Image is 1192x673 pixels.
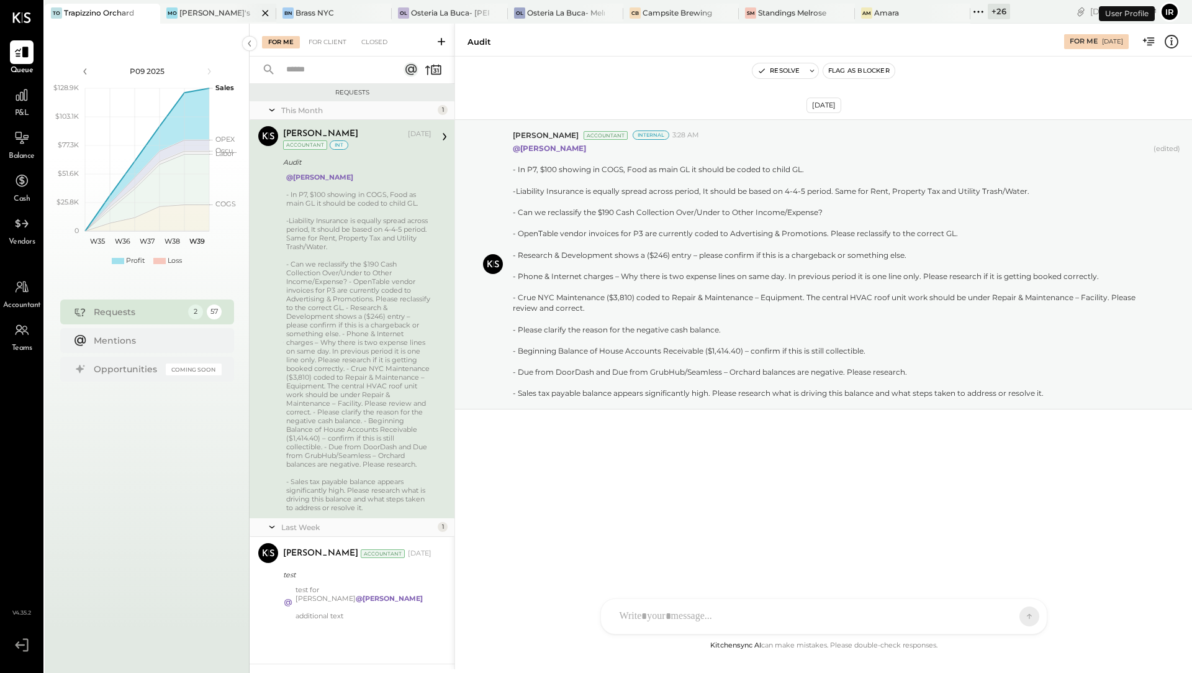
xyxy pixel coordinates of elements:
div: Internal [633,130,669,140]
strong: @[PERSON_NAME] [286,173,353,181]
text: Sales [215,83,234,92]
text: $103.1K [55,112,79,121]
div: 2 [188,304,203,319]
span: Cash [14,194,30,205]
strong: @[PERSON_NAME] [356,594,423,603]
a: P&L [1,83,43,119]
span: Teams [12,343,32,354]
div: [DATE] [408,129,431,139]
span: 3:28 AM [672,130,699,140]
div: SM [745,7,756,19]
a: Queue [1,40,43,76]
div: [PERSON_NAME]'s [179,7,250,18]
div: Accountant [283,140,327,150]
div: Profit [126,256,145,266]
text: $77.3K [58,140,79,149]
text: W38 [164,237,179,245]
div: TO [51,7,62,19]
text: $51.6K [58,169,79,178]
button: Ir [1160,2,1180,22]
div: Mentions [94,334,215,347]
div: Loss [168,256,182,266]
div: Opportunities [94,363,160,375]
div: Amara [874,7,899,18]
div: test [283,569,428,581]
div: additional text [296,611,431,620]
text: 0 [74,226,79,235]
div: OL [514,7,525,19]
text: $25.8K [56,198,79,206]
div: Standings Melrose [758,7,826,18]
span: Balance [9,151,35,162]
div: [DATE] [1102,37,1123,46]
span: P&L [15,108,29,119]
div: Am [861,7,872,19]
div: Audit [467,36,491,48]
div: Trapizzino Orchard [64,7,134,18]
div: test for [PERSON_NAME] [296,585,431,620]
strong: @[PERSON_NAME] [513,144,586,153]
text: W39 [189,237,204,245]
text: Labor [215,149,234,158]
span: (edited) [1154,144,1180,398]
div: [PERSON_NAME] [283,128,358,140]
a: Teams [1,318,43,354]
div: Accountant [584,131,628,140]
div: - In P7, $100 showing in COGS, Food as main GL it should be coded to child GL. [286,190,431,208]
div: User Profile [1099,6,1155,21]
div: Mo [166,7,178,19]
div: Osteria La Buca- Melrose [527,7,605,18]
div: Accountant [361,549,405,558]
div: - In P7, $100 showing in COGS, Food as main GL it should be coded to child GL. [513,164,1149,175]
a: Cash [1,169,43,205]
span: Vendors [9,237,35,248]
div: 1 [438,522,448,532]
div: Requests [94,306,182,318]
div: Last Week [281,522,435,533]
a: Accountant [1,275,43,311]
div: copy link [1075,5,1087,18]
div: For Me [262,36,300,48]
div: Closed [355,36,394,48]
div: - Sales tax payable balance appears significantly high. Please research what is driving this bala... [513,388,1149,398]
text: COGS [215,199,236,208]
div: - Can we reclassify the $190 Cash Collection Over/Under to Other Income/Expense? - OpenTable vend... [513,207,1149,377]
div: BN [282,7,294,19]
button: Flag as Blocker [823,63,895,78]
div: - Sales tax payable balance appears significantly high. Please research what is driving this bala... [286,477,431,512]
div: [DATE] [408,549,431,559]
button: Resolve [752,63,805,78]
text: W36 [114,237,130,245]
div: int [330,140,348,150]
div: [PERSON_NAME] [283,547,358,560]
div: OL [398,7,409,19]
div: -Liability Insurance is equally spread across period, It should be based on 4-4-5 period. Same fo... [513,186,1149,196]
div: For Me [1070,37,1098,47]
div: CB [630,7,641,19]
text: W35 [90,237,105,245]
text: Occu... [215,146,237,155]
div: -Liability Insurance is equally spread across period, It should be based on 4-4-5 period. Same fo... [286,216,431,251]
a: Balance [1,126,43,162]
text: W37 [140,237,155,245]
div: 57 [207,304,222,319]
div: 1 [438,105,448,115]
div: Requests [256,88,448,97]
div: Coming Soon [166,364,222,375]
div: P09 2025 [94,66,200,76]
div: [DATE] [806,98,841,113]
div: [DATE] [1090,6,1157,17]
text: $128.9K [53,83,79,92]
div: This Month [281,105,435,116]
span: Accountant [3,300,41,311]
div: - Can we reclassify the $190 Cash Collection Over/Under to Other Income/Expense? - OpenTable vend... [286,260,431,469]
div: Audit [283,156,428,168]
span: Queue [11,65,34,76]
div: Brass NYC [296,7,334,18]
div: Campsite Brewing [643,7,712,18]
div: For Client [302,36,353,48]
span: [PERSON_NAME] [513,130,579,140]
div: Osteria La Buca- [PERSON_NAME][GEOGRAPHIC_DATA] [411,7,489,18]
text: OPEX [215,135,235,144]
div: + 26 [988,4,1010,19]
